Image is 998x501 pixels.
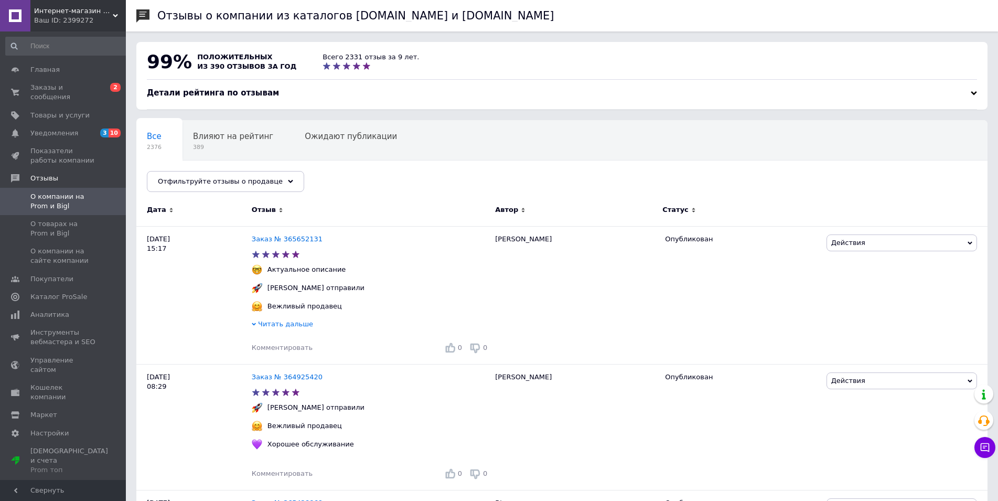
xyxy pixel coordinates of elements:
span: Товары и услуги [30,111,90,120]
div: [PERSON_NAME] отправили [265,283,367,293]
img: :hugging_face: [252,421,262,431]
span: Настройки [30,429,69,438]
span: 2376 [147,143,162,151]
div: Всего 2331 отзыв за 9 лет. [323,52,419,62]
div: Детали рейтинга по отзывам [147,88,977,99]
span: Детали рейтинга по отзывам [147,88,279,98]
div: [DATE] 15:17 [136,226,252,364]
span: Заказы и сообщения [30,83,97,102]
span: Отзывы [30,174,58,183]
span: 0 [483,344,487,351]
div: Вежливый продавец [265,421,345,431]
img: :hugging_face: [252,301,262,312]
div: Ваш ID: 2399272 [34,16,126,25]
div: Опубликованы без комментария [136,161,282,200]
span: 389 [193,143,273,151]
span: 0 [483,470,487,477]
div: Актуальное описание [265,265,349,274]
div: Хорошее обслуживание [265,440,357,449]
span: 99% [147,51,192,72]
div: [PERSON_NAME] [490,365,660,491]
span: Отзыв [252,205,276,215]
a: Заказ № 365652131 [252,235,323,243]
span: Влияют на рейтинг [193,132,273,141]
span: Каталог ProSale [30,292,87,302]
div: Читать дальше [252,319,490,332]
span: Инструменты вебмастера и SEO [30,328,97,347]
div: [PERSON_NAME] отправили [265,403,367,412]
span: О товарах на Prom и Bigl [30,219,97,238]
span: Читать дальше [258,320,313,328]
span: из 390 отзывов за год [197,62,296,70]
span: положительных [197,53,272,61]
span: Покупатели [30,274,73,284]
div: Опубликован [665,372,818,382]
div: Prom топ [30,465,108,475]
img: :nerd_face: [252,264,262,275]
div: Вежливый продавец [265,302,345,311]
span: Действия [831,377,865,385]
img: :rocket: [252,402,262,413]
span: Статус [662,205,689,215]
span: Комментировать [252,470,313,477]
div: Комментировать [252,343,313,353]
span: Показатели работы компании [30,146,97,165]
input: Поиск [5,37,130,56]
span: Аналитика [30,310,69,319]
span: [DEMOGRAPHIC_DATA] и счета [30,446,108,475]
span: Маркет [30,410,57,420]
span: О компании на Prom и Bigl [30,192,97,211]
img: :rocket: [252,283,262,293]
span: Ожидают публикации [305,132,397,141]
span: Все [147,132,162,141]
span: Отфильтруйте отзывы о продавце [158,177,283,185]
div: Опубликован [665,234,818,244]
span: Управление сайтом [30,356,97,375]
span: 0 [458,470,462,477]
div: [DATE] 08:29 [136,365,252,491]
span: Главная [30,65,60,74]
span: Опубликованы без комме... [147,172,261,181]
span: 0 [458,344,462,351]
button: Чат с покупателем [974,437,995,458]
span: Дата [147,205,166,215]
span: 3 [100,129,109,137]
span: Действия [831,239,865,247]
div: [PERSON_NAME] [490,226,660,364]
span: Автор [495,205,518,215]
span: Уведомления [30,129,78,138]
div: Комментировать [252,469,313,478]
h1: Отзывы о компании из каталогов [DOMAIN_NAME] и [DOMAIN_NAME] [157,9,554,22]
span: Интернет-магазин "FreshOil" [34,6,113,16]
span: Комментировать [252,344,313,351]
span: Кошелек компании [30,383,97,402]
img: :purple_heart: [252,439,262,450]
span: О компании на сайте компании [30,247,97,265]
span: 10 [109,129,121,137]
span: 2 [110,83,121,92]
a: Заказ № 364925420 [252,373,323,381]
